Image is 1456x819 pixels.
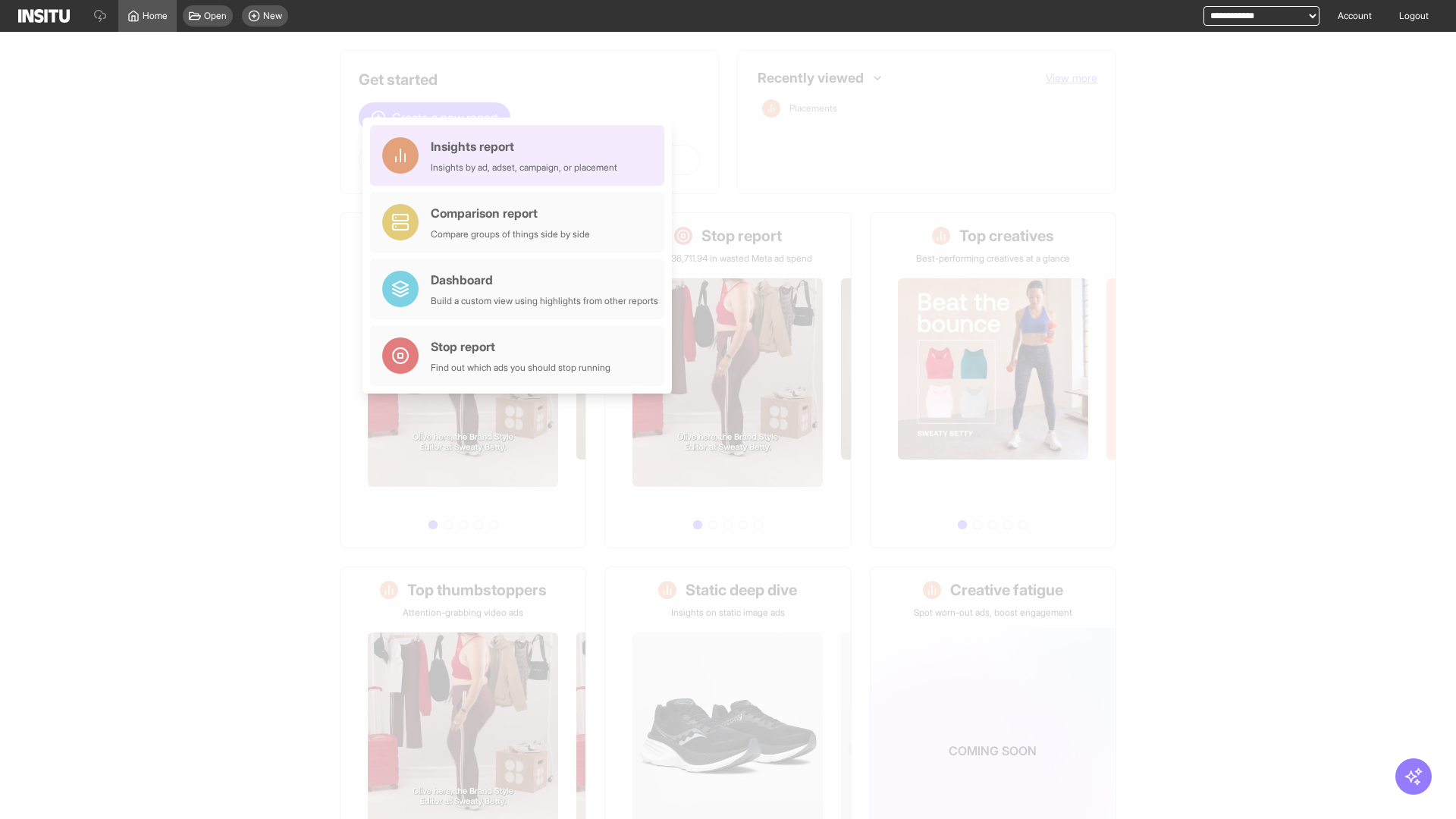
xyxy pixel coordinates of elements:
[431,228,590,240] div: Compare groups of things side by side
[431,204,590,222] div: Comparison report
[143,10,168,22] span: Home
[431,362,610,374] div: Find out which ads you should stop running
[431,295,658,307] div: Build a custom view using highlights from other reports
[431,271,658,289] div: Dashboard
[431,137,617,155] div: Insights report
[431,162,617,174] div: Insights by ad, adset, campaign, or placement
[18,9,70,23] img: Logo
[431,337,610,356] div: Stop report
[204,10,227,22] span: Open
[263,10,282,22] span: New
